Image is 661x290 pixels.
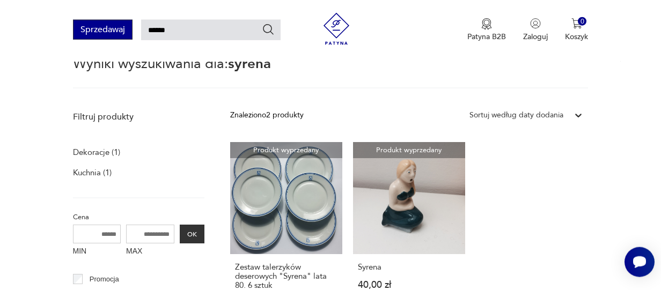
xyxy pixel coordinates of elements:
[467,18,506,42] a: Ikona medaluPatyna B2B
[180,225,204,243] button: OK
[228,54,271,73] span: syrena
[625,247,655,277] iframe: Smartsupp widget button
[523,32,548,42] p: Zaloguj
[571,18,582,29] img: Ikona koszyka
[230,109,304,121] div: Znaleziono 2 produkty
[73,27,133,34] a: Sprzedawaj
[565,18,588,42] button: 0Koszyk
[530,18,541,29] img: Ikonka użytkownika
[358,280,460,289] p: 40,00 zł
[73,211,204,223] p: Cena
[469,109,563,121] div: Sortuj według daty dodania
[73,145,120,160] a: Dekoracje (1)
[235,263,337,290] h3: Zestaw talerzyków deserowych "Syrena" lata 80. 6 sztuk
[73,57,589,88] p: Wyniki wyszukiwania dla:
[126,243,174,261] label: MAX
[73,111,204,123] p: Filtruj produkty
[578,17,587,26] div: 0
[565,32,588,42] p: Koszyk
[467,18,506,42] button: Patyna B2B
[523,18,548,42] button: Zaloguj
[262,23,275,36] button: Szukaj
[90,273,119,285] p: Promocja
[467,32,506,42] p: Patyna B2B
[73,243,121,261] label: MIN
[481,18,492,30] img: Ikona medalu
[73,20,133,40] button: Sprzedawaj
[320,13,352,45] img: Patyna - sklep z meblami i dekoracjami vintage
[73,165,112,180] a: Kuchnia (1)
[358,263,460,272] h3: Syrena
